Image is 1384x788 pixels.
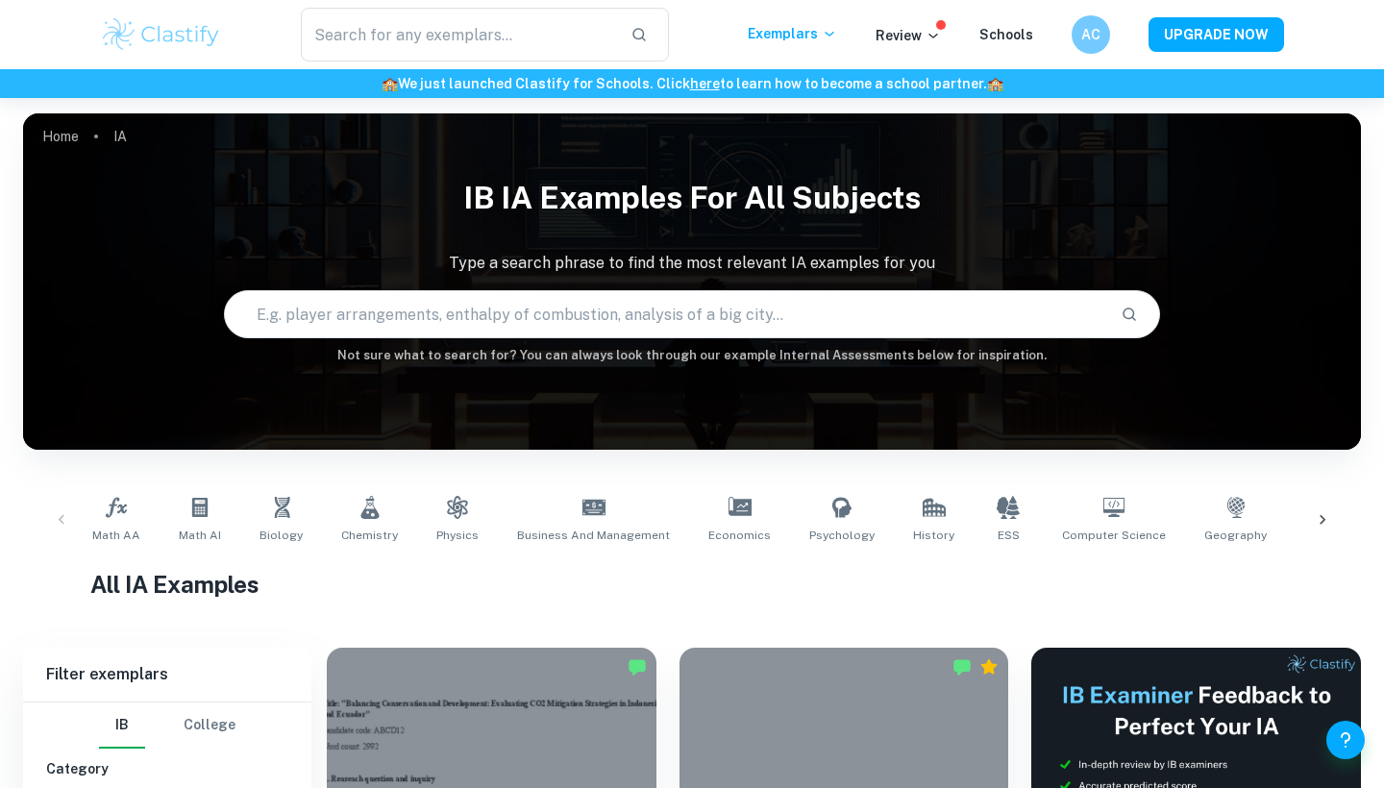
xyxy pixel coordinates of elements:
span: Geography [1204,527,1267,544]
a: Home [42,123,79,150]
span: History [913,527,954,544]
span: Biology [259,527,303,544]
span: Chemistry [341,527,398,544]
span: Computer Science [1062,527,1166,544]
p: IA [113,126,127,147]
span: Psychology [809,527,875,544]
button: UPGRADE NOW [1149,17,1284,52]
h1: IB IA examples for all subjects [23,167,1361,229]
input: Search for any exemplars... [301,8,615,62]
button: IB [99,702,145,749]
h1: All IA Examples [90,567,1295,602]
p: Exemplars [748,23,837,44]
h6: We just launched Clastify for Schools. Click to learn how to become a school partner. [4,73,1380,94]
span: ESS [998,527,1020,544]
h6: Category [46,758,288,779]
p: Review [876,25,941,46]
a: Schools [979,27,1033,42]
input: E.g. player arrangements, enthalpy of combustion, analysis of a big city... [225,287,1105,341]
div: Filter type choice [99,702,235,749]
button: AC [1072,15,1110,54]
span: Business and Management [517,527,670,544]
span: Economics [708,527,771,544]
span: Math AI [179,527,221,544]
button: Search [1113,298,1146,331]
span: 🏫 [382,76,398,91]
a: here [690,76,720,91]
h6: AC [1080,24,1102,45]
div: Premium [979,657,999,677]
img: Clastify logo [100,15,222,54]
button: Help and Feedback [1326,721,1365,759]
span: 🏫 [987,76,1003,91]
p: Type a search phrase to find the most relevant IA examples for you [23,252,1361,275]
button: College [184,702,235,749]
span: Math AA [92,527,140,544]
img: Marked [952,657,972,677]
img: Marked [628,657,647,677]
h6: Not sure what to search for? You can always look through our example Internal Assessments below f... [23,346,1361,365]
h6: Filter exemplars [23,648,311,702]
span: Physics [436,527,479,544]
